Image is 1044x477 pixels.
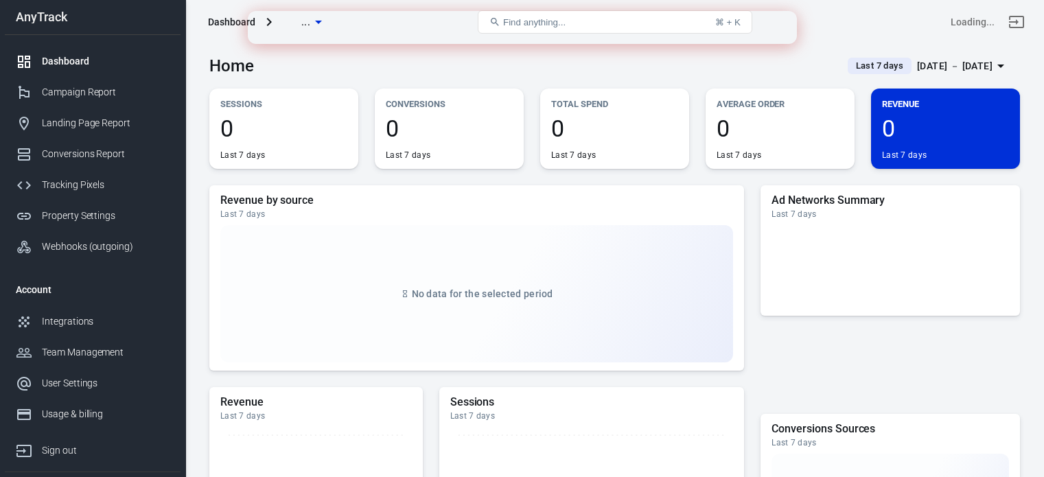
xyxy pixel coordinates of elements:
[5,399,181,430] a: Usage & billing
[772,209,1009,220] div: Last 7 days
[42,376,170,391] div: User Settings
[5,139,181,170] a: Conversions Report
[450,410,734,421] div: Last 7 days
[277,10,346,35] button: ...
[386,97,513,111] p: Conversions
[220,209,733,220] div: Last 7 days
[917,58,993,75] div: [DATE] － [DATE]
[772,437,1009,448] div: Last 7 days
[5,231,181,262] a: Webhooks (outgoing)
[5,430,181,466] a: Sign out
[220,410,412,421] div: Last 7 days
[551,117,678,140] span: 0
[5,108,181,139] a: Landing Page Report
[450,395,734,409] h5: Sessions
[209,56,254,75] h3: Home
[850,59,909,73] span: Last 7 days
[42,116,170,130] div: Landing Page Report
[220,117,347,140] span: 0
[42,314,170,329] div: Integrations
[772,194,1009,207] h5: Ad Networks Summary
[5,273,181,306] li: Account
[42,178,170,192] div: Tracking Pixels
[5,306,181,337] a: Integrations
[1000,5,1033,38] a: Sign out
[42,443,170,458] div: Sign out
[42,345,170,360] div: Team Management
[42,240,170,254] div: Webhooks (outgoing)
[997,410,1030,443] iframe: Intercom live chat
[220,194,733,207] h5: Revenue by source
[5,368,181,399] a: User Settings
[42,209,170,223] div: Property Settings
[837,55,1020,78] button: Last 7 days[DATE] － [DATE]
[717,97,844,111] p: Average Order
[208,15,255,29] div: Dashboard
[5,337,181,368] a: Team Management
[248,11,797,44] iframe: Intercom live chat banner
[42,147,170,161] div: Conversions Report
[220,395,412,409] h5: Revenue
[882,117,1009,140] span: 0
[42,85,170,100] div: Campaign Report
[412,288,553,299] span: No data for the selected period
[551,97,678,111] p: Total Spend
[882,150,927,161] div: Last 7 days
[772,422,1009,436] h5: Conversions Sources
[42,407,170,421] div: Usage & billing
[951,15,995,30] div: Account id: <>
[717,117,844,140] span: 0
[220,97,347,111] p: Sessions
[5,46,181,77] a: Dashboard
[882,97,1009,111] p: Revenue
[386,117,513,140] span: 0
[42,54,170,69] div: Dashboard
[5,170,181,200] a: Tracking Pixels
[5,11,181,23] div: AnyTrack
[5,200,181,231] a: Property Settings
[5,77,181,108] a: Campaign Report
[478,10,752,34] button: Find anything...⌘ + K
